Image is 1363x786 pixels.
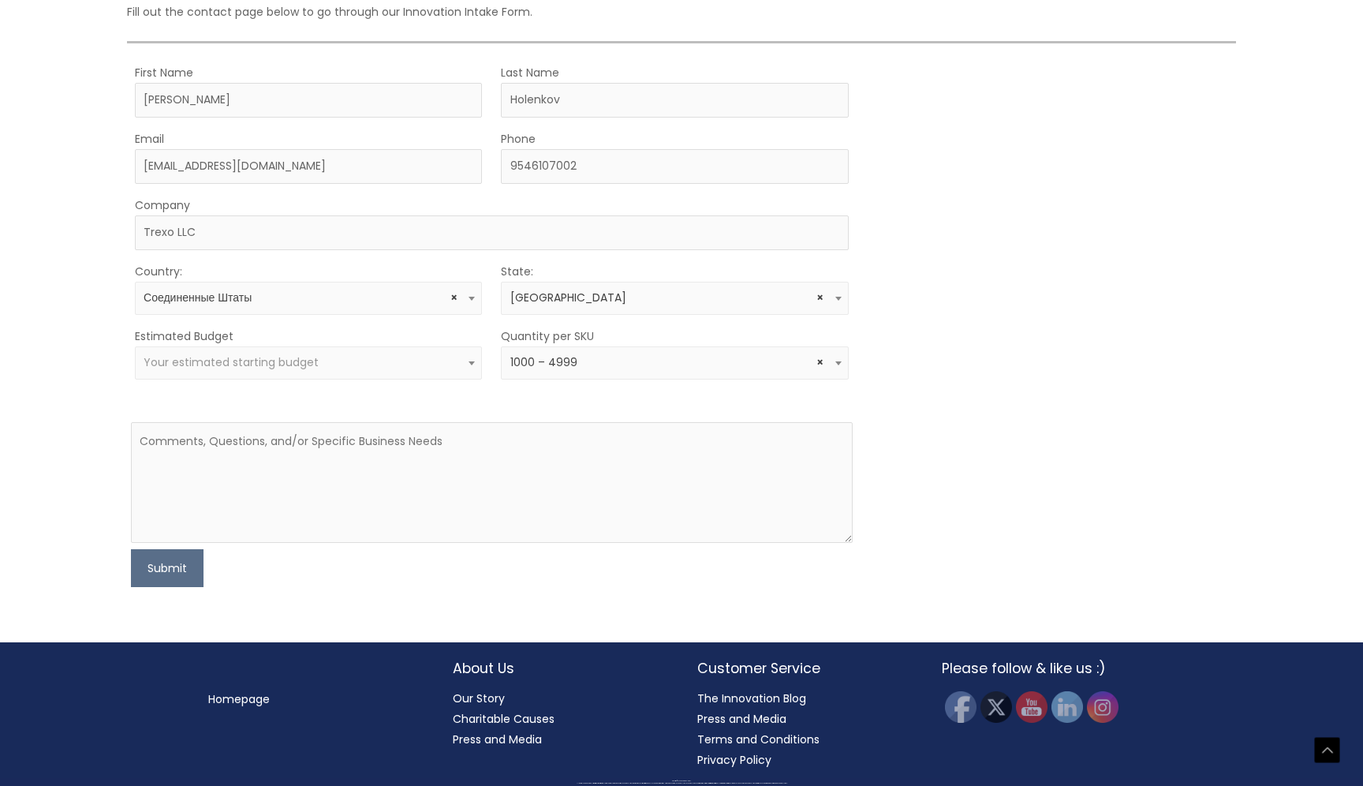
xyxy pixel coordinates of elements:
nav: Menu [208,689,421,709]
input: Enter Your Email [135,149,483,184]
div: Copyright © 2025 [28,780,1335,782]
span: Remove all items [816,355,823,370]
input: First Name [135,83,483,118]
a: Our Story [453,691,505,706]
span: Your estimated starting budget [144,354,319,370]
a: Press and Media [697,711,786,727]
span: Флорида [501,282,849,315]
input: Last Name [501,83,849,118]
a: Charitable Causes [453,711,555,727]
label: Last Name [501,62,559,83]
span: Соединенные Штаты [144,290,473,305]
label: Country: [135,261,182,282]
a: Homepage [208,691,270,707]
input: Company Name [135,215,849,250]
a: The Innovation Blog [697,691,806,706]
nav: Customer Service [697,688,910,770]
label: Quantity per SKU [501,326,594,346]
img: Facebook [945,691,977,723]
label: Estimated Budget [135,326,233,346]
a: Terms and Conditions [697,732,820,747]
h2: Please follow & like us :) [942,658,1155,679]
span: Remove all items [816,290,823,305]
span: Соединенные Штаты [135,282,483,315]
span: Remove all items [450,290,457,305]
a: Privacy Policy [697,752,771,768]
p: Fill out the contact page below to go through our Innovation Intake Form. [127,2,1237,22]
h2: Customer Service [697,658,910,679]
label: State: [501,261,533,282]
div: All material on this Website, including design, text, images, logos and sounds, are owned by Cosm... [28,783,1335,784]
nav: About Us [453,688,666,750]
span: Cosmetic Solutions [681,780,691,781]
img: Twitter [980,691,1012,723]
input: Enter Your Phone Number [501,149,849,184]
h2: About Us [453,658,666,679]
span: 1000 – 4999 [510,355,840,370]
span: Флорида [510,290,840,305]
span: 10 000 долларов США [144,355,473,370]
span: 1000 – 4999 [501,346,849,380]
label: Company [135,195,190,215]
label: Phone [501,129,536,149]
span: 10 000 долларов США [135,346,483,380]
label: Email [135,129,164,149]
button: Submit [131,549,204,587]
a: Press and Media [453,732,542,747]
label: First Name [135,62,193,83]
